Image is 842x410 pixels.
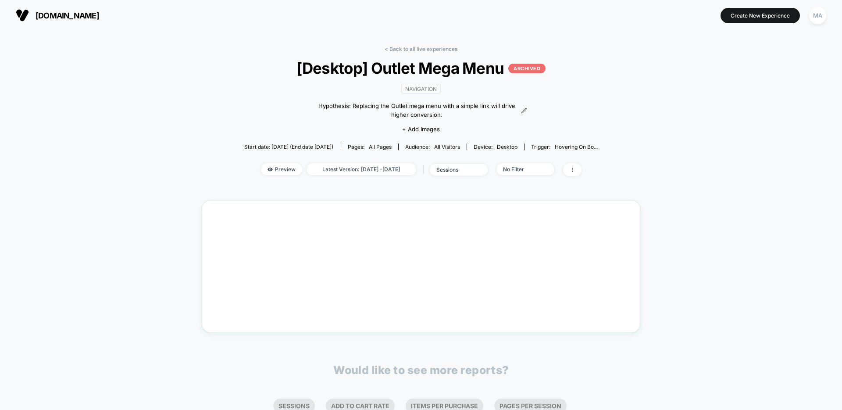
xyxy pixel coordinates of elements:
[369,144,392,150] span: all pages
[333,363,509,377] p: Would like to see more reports?
[503,166,538,173] div: No Filter
[244,144,333,150] span: Start date: [DATE] (End date [DATE])
[36,11,99,20] span: [DOMAIN_NAME]
[809,7,826,24] div: MA
[307,163,416,175] span: Latest Version: [DATE] - [DATE]
[531,144,598,150] div: Trigger:
[721,8,800,23] button: Create New Experience
[436,166,471,173] div: sessions
[467,144,524,150] span: Device:
[508,64,546,73] p: ARCHIVED
[261,163,302,175] span: Preview
[385,46,457,52] a: < Back to all live experiences
[405,144,460,150] div: Audience:
[555,144,598,150] span: Hovering on bo...
[16,9,29,22] img: Visually logo
[421,163,430,176] span: |
[402,126,440,133] span: + Add Images
[348,144,392,150] div: Pages:
[497,144,517,150] span: desktop
[315,102,519,119] span: Hypothesis: Replacing the Outlet mega menu with a simple link will drive higher conversion.
[434,144,460,150] span: All Visitors
[13,8,102,22] button: [DOMAIN_NAME]
[401,84,441,94] span: navigation
[806,7,829,25] button: MA
[262,59,580,77] span: [Desktop] Outlet Mega Menu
